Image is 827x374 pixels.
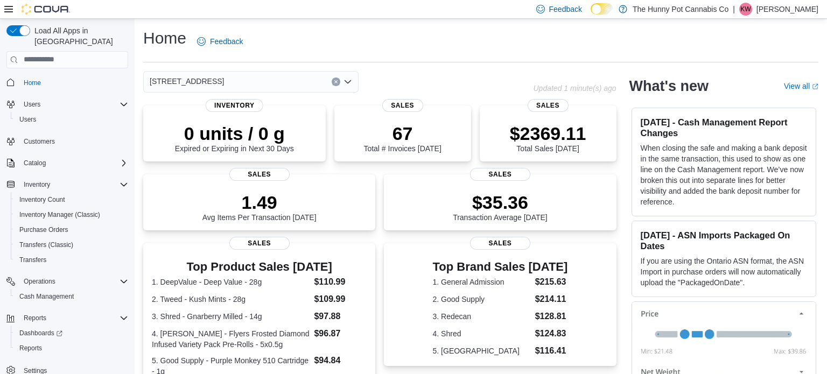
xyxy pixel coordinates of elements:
[433,345,531,356] dt: 5. [GEOGRAPHIC_DATA]
[11,222,132,237] button: Purchase Orders
[2,97,132,112] button: Users
[24,100,40,109] span: Users
[382,99,423,112] span: Sales
[19,195,65,204] span: Inventory Count
[19,210,100,219] span: Inventory Manager (Classic)
[784,82,818,90] a: View allExternal link
[15,342,128,355] span: Reports
[15,238,78,251] a: Transfers (Classic)
[24,314,46,322] span: Reports
[453,192,548,213] p: $35.36
[433,260,568,273] h3: Top Brand Sales [DATE]
[19,157,128,170] span: Catalog
[2,274,132,289] button: Operations
[11,326,132,341] a: Dashboards
[15,193,128,206] span: Inventory Count
[19,157,50,170] button: Catalog
[633,3,728,16] p: The Hunny Pot Cannabis Co
[15,253,51,266] a: Transfers
[15,290,128,303] span: Cash Management
[314,354,367,367] dd: $94.84
[549,4,582,15] span: Feedback
[11,341,132,356] button: Reports
[19,312,128,324] span: Reports
[19,76,128,89] span: Home
[152,328,310,350] dt: 4. [PERSON_NAME] - Flyers Frosted Diamond Infused Variety Pack Pre-Rolls - 5x0.5g
[15,327,128,340] span: Dashboards
[193,31,247,52] a: Feedback
[175,123,294,144] p: 0 units / 0 g
[24,159,46,167] span: Catalog
[19,135,59,148] a: Customers
[19,115,36,124] span: Users
[15,113,128,126] span: Users
[15,223,73,236] a: Purchase Orders
[11,207,132,222] button: Inventory Manager (Classic)
[470,168,530,181] span: Sales
[19,76,45,89] a: Home
[453,192,548,222] div: Transaction Average [DATE]
[314,293,367,306] dd: $109.99
[641,230,807,251] h3: [DATE] - ASN Imports Packaged On Dates
[433,277,531,287] dt: 1. General Admission
[15,238,128,251] span: Transfers (Classic)
[470,237,530,250] span: Sales
[535,327,568,340] dd: $124.83
[363,123,441,153] div: Total # Invoices [DATE]
[433,311,531,322] dt: 3. Redecan
[19,256,46,264] span: Transfers
[229,237,290,250] span: Sales
[30,25,128,47] span: Load All Apps in [GEOGRAPHIC_DATA]
[314,327,367,340] dd: $96.87
[152,311,310,322] dt: 3. Shred - Gnarberry Milled - 14g
[2,177,132,192] button: Inventory
[19,135,128,148] span: Customers
[229,168,290,181] span: Sales
[11,289,132,304] button: Cash Management
[206,99,263,112] span: Inventory
[22,4,70,15] img: Cova
[19,178,54,191] button: Inventory
[24,277,55,286] span: Operations
[15,223,128,236] span: Purchase Orders
[19,225,68,234] span: Purchase Orders
[535,344,568,357] dd: $116.41
[15,208,128,221] span: Inventory Manager (Classic)
[19,292,74,301] span: Cash Management
[15,113,40,126] a: Users
[314,310,367,323] dd: $97.88
[363,123,441,144] p: 67
[433,294,531,305] dt: 2. Good Supply
[143,27,186,49] h1: Home
[19,178,128,191] span: Inventory
[24,79,41,87] span: Home
[535,293,568,306] dd: $214.11
[15,208,104,221] a: Inventory Manager (Classic)
[15,342,46,355] a: Reports
[19,98,45,111] button: Users
[11,252,132,267] button: Transfers
[591,3,613,15] input: Dark Mode
[24,137,55,146] span: Customers
[152,260,367,273] h3: Top Product Sales [DATE]
[641,143,807,207] p: When closing the safe and making a bank deposit in the same transaction, this used to show as one...
[19,98,128,111] span: Users
[152,277,310,287] dt: 1. DeepValue - Deep Value - 28g
[24,180,50,189] span: Inventory
[2,133,132,149] button: Customers
[11,112,132,127] button: Users
[19,275,128,288] span: Operations
[535,310,568,323] dd: $128.81
[175,123,294,153] div: Expired or Expiring in Next 30 Days
[641,117,807,138] h3: [DATE] - Cash Management Report Changes
[2,75,132,90] button: Home
[19,241,73,249] span: Transfers (Classic)
[314,276,367,288] dd: $110.99
[202,192,317,222] div: Avg Items Per Transaction [DATE]
[202,192,317,213] p: 1.49
[15,193,69,206] a: Inventory Count
[2,311,132,326] button: Reports
[535,276,568,288] dd: $215.63
[533,84,616,93] p: Updated 1 minute(s) ago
